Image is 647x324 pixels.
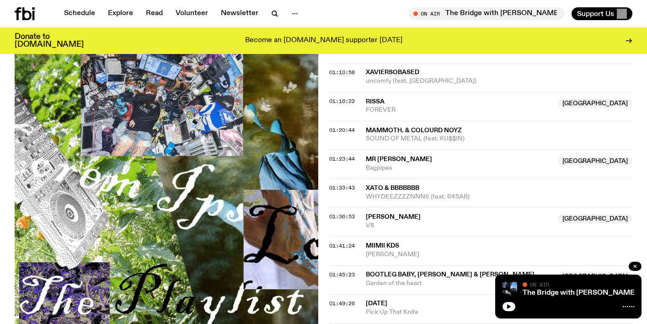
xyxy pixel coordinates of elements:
span: 01:10:58 [329,69,355,76]
span: Tune in live [419,10,560,17]
button: 01:33:43 [329,185,355,190]
a: Schedule [59,7,101,20]
a: Newsletter [215,7,264,20]
span: 01:33:43 [329,184,355,191]
a: The Bridge with [PERSON_NAME] [523,289,637,297]
span: SOUND OF METAL (feat. KU$$IN) [366,135,633,143]
span: On Air [530,281,549,287]
p: Become an [DOMAIN_NAME] supporter [DATE] [245,37,402,45]
span: 01:20:44 [329,126,355,134]
span: [DATE] [366,300,387,307]
span: RISSA [366,98,385,105]
span: 01:41:24 [329,242,355,249]
button: On AirThe Bridge with [PERSON_NAME] [409,7,564,20]
span: 01:49:26 [329,300,355,307]
button: 01:16:22 [329,99,355,104]
span: Pick Up That Knife [366,308,633,317]
span: [GEOGRAPHIC_DATA] [558,272,632,281]
span: Bootleg Baby, [PERSON_NAME] & [PERSON_NAME] [366,271,535,278]
span: FOREVER [366,106,553,114]
button: 01:20:44 [329,128,355,133]
span: uncomfy (feat. [GEOGRAPHIC_DATA]) [366,77,633,86]
span: [PERSON_NAME] [366,250,633,259]
h3: Donate to [DOMAIN_NAME] [15,33,84,49]
span: 01:16:22 [329,97,355,105]
span: Bagpipes [366,164,553,173]
span: xato & BBBBBBB [366,185,419,191]
button: 01:45:23 [329,272,355,277]
button: Support Us [572,7,632,20]
span: [GEOGRAPHIC_DATA] [558,99,632,108]
span: [PERSON_NAME] [366,214,421,220]
span: WHYDEEZZZZNNN6 (feat. 645AR) [366,193,633,201]
span: Garden of the heart [366,279,553,288]
button: 01:23:44 [329,157,355,162]
button: 01:49:26 [329,301,355,306]
button: 01:10:58 [329,70,355,75]
span: V8 [366,221,553,230]
span: 01:36:53 [329,213,355,220]
button: 01:36:53 [329,214,355,219]
button: 01:41:24 [329,243,355,248]
a: Explore [102,7,139,20]
a: Read [140,7,168,20]
span: Mr [PERSON_NAME] [366,156,432,162]
span: xaviersobased [366,69,419,76]
span: Miimii KDS [366,243,399,249]
span: MAMMOTH. & COLOURD NOYZ [366,127,462,134]
span: 01:23:44 [329,155,355,162]
span: [GEOGRAPHIC_DATA] [558,157,632,166]
img: People climb Sydney's Harbour Bridge [503,282,517,297]
a: Volunteer [170,7,214,20]
span: 01:45:23 [329,271,355,278]
span: Support Us [577,10,614,18]
span: [GEOGRAPHIC_DATA] [558,214,632,223]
